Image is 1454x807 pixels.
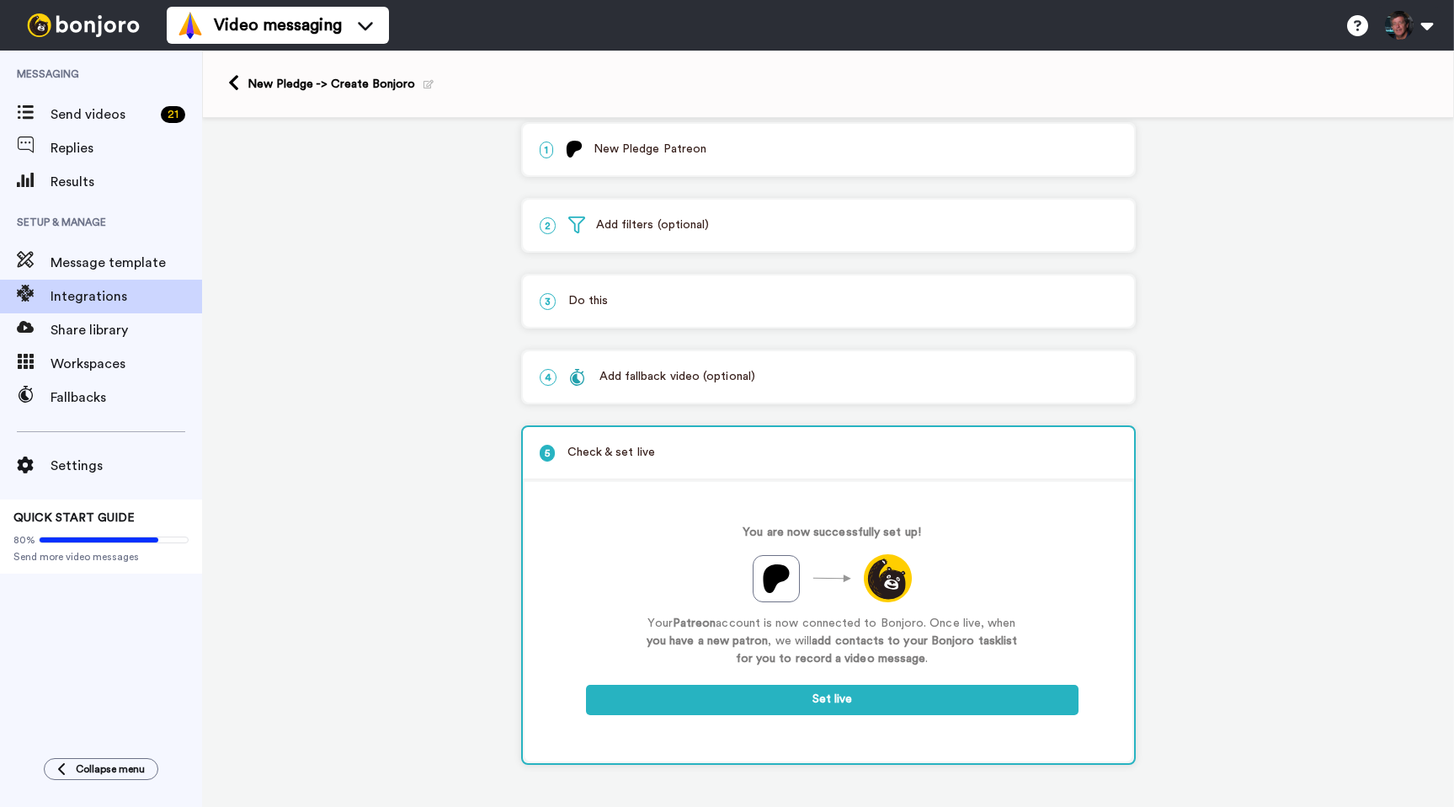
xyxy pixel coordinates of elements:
[51,387,202,408] span: Fallbacks
[521,122,1136,177] div: 1New Pledge Patreon
[521,274,1136,329] div: 3Do this
[13,550,189,564] span: Send more video messages
[51,456,202,476] span: Settings
[248,76,434,93] div: New Pledge -> Create Bonjoro
[586,685,1079,715] button: Set live
[540,293,556,310] span: 3
[736,635,1018,665] strong: add contacts to your Bonjoro tasklist for you to record a video message
[540,141,1117,158] p: New Pledge Patreon
[647,635,769,647] strong: you have a new patron
[214,13,342,37] span: Video messaging
[569,368,755,386] div: Add fallback video (optional)
[540,217,556,234] span: 2
[540,369,557,386] span: 4
[566,141,583,158] img: logo_patreon.svg
[177,12,204,39] img: vm-color.svg
[568,216,585,233] img: filter.svg
[864,554,912,602] img: logo_round_yellow.svg
[673,617,716,629] strong: Patreon
[638,615,1025,668] p: Your account is now connected to Bonjoro. Once live, when , we will .
[521,198,1136,253] div: 2Add filters (optional)
[743,524,921,542] p: You are now successfully set up!
[13,533,35,547] span: 80%
[540,292,1117,310] p: Do this
[76,762,145,776] span: Collapse menu
[51,286,202,307] span: Integrations
[161,106,185,123] div: 21
[540,445,555,462] span: 5
[521,350,1136,404] div: 4Add fallback video (optional)
[51,104,154,125] span: Send videos
[13,512,135,524] span: QUICK START GUIDE
[51,354,202,374] span: Workspaces
[51,172,202,192] span: Results
[540,142,553,158] span: 1
[51,320,202,340] span: Share library
[51,253,202,273] span: Message template
[20,13,146,37] img: bj-logo-header-white.svg
[540,444,1117,462] p: Check & set live
[762,564,791,593] img: logo_patreon.svg
[812,575,851,583] img: ArrowLong.svg
[51,138,202,158] span: Replies
[44,758,158,780] button: Collapse menu
[540,216,1117,234] p: Add filters (optional)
